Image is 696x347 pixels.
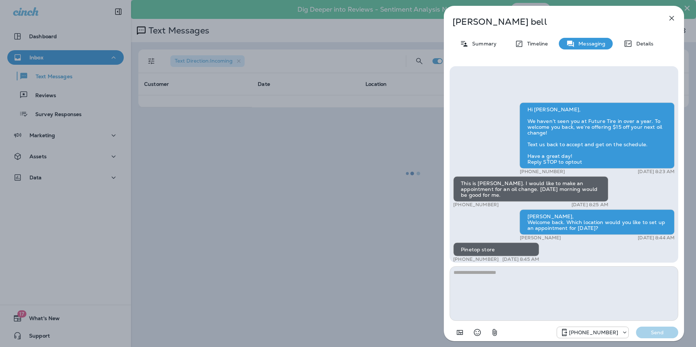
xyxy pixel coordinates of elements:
p: Details [633,41,654,47]
div: This is [PERSON_NAME]. I would like to make an appointment for an oil change. [DATE] morning woul... [453,176,608,202]
button: Add in a premade template [452,325,467,340]
p: [DATE] 8:45 AM [502,256,539,262]
p: [DATE] 8:44 AM [638,235,675,241]
p: [PHONE_NUMBER] [569,330,618,335]
div: Hi [PERSON_NAME], We haven’t seen you at Future Tire in over a year. To welcome you back, we’re o... [520,103,675,169]
p: [PERSON_NAME] bell [452,17,651,27]
p: Summary [468,41,497,47]
p: Messaging [575,41,605,47]
p: [DATE] 8:23 AM [638,169,675,175]
p: [PHONE_NUMBER] [453,202,499,208]
p: [DATE] 8:25 AM [572,202,608,208]
div: +1 (928) 232-1970 [557,328,629,337]
p: Timeline [523,41,548,47]
p: [PHONE_NUMBER] [520,169,565,175]
div: [PERSON_NAME], Welcome back. Which location would you like to set up an appointment for [DATE]? [520,210,675,235]
div: Pinetop store [453,243,539,256]
p: [PERSON_NAME] [520,235,561,241]
p: [PHONE_NUMBER] [453,256,499,262]
button: Select an emoji [470,325,485,340]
